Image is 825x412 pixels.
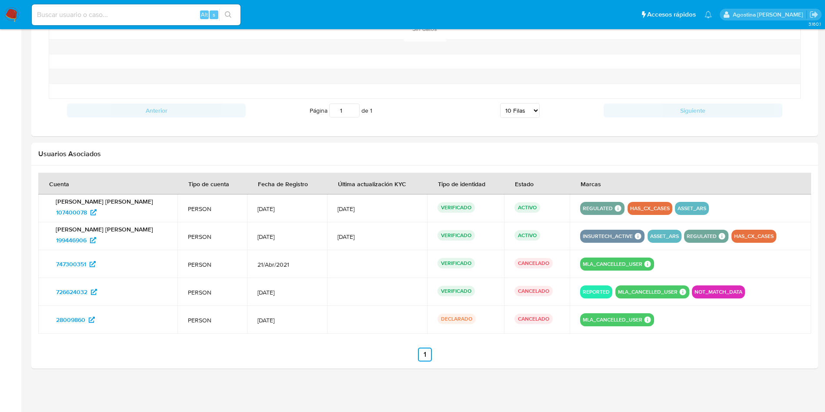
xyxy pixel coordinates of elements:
a: Notificaciones [705,11,712,18]
a: Salir [809,10,818,19]
input: Buscar usuario o caso... [32,9,240,20]
span: s [213,10,215,19]
span: Accesos rápidos [647,10,696,19]
button: search-icon [219,9,237,21]
span: 3.160.1 [808,20,821,27]
span: Alt [201,10,208,19]
p: agostina.faruolo@mercadolibre.com [733,10,806,19]
h2: Usuarios Asociados [38,150,811,158]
